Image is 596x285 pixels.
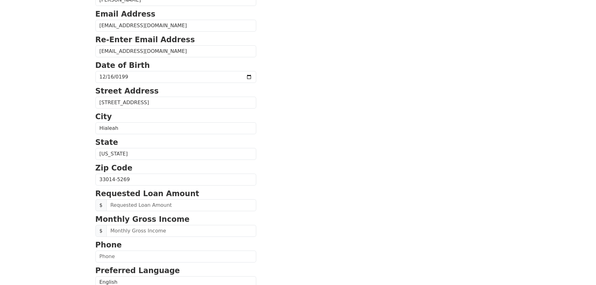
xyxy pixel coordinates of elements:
span: $ [95,199,107,211]
input: Monthly Gross Income [106,225,256,237]
strong: State [95,138,118,147]
span: $ [95,225,107,237]
input: Street Address [95,97,256,109]
strong: Re-Enter Email Address [95,35,195,44]
strong: Email Address [95,10,155,18]
input: Phone [95,251,256,262]
strong: City [95,112,112,121]
strong: Phone [95,241,122,249]
strong: Preferred Language [95,266,180,275]
input: City [95,122,256,134]
input: Requested Loan Amount [106,199,256,211]
strong: Street Address [95,87,159,95]
input: Zip Code [95,174,256,186]
input: Re-Enter Email Address [95,45,256,57]
strong: Date of Birth [95,61,150,70]
input: Email Address [95,20,256,32]
p: Monthly Gross Income [95,214,256,225]
strong: Zip Code [95,164,133,172]
strong: Requested Loan Amount [95,189,199,198]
